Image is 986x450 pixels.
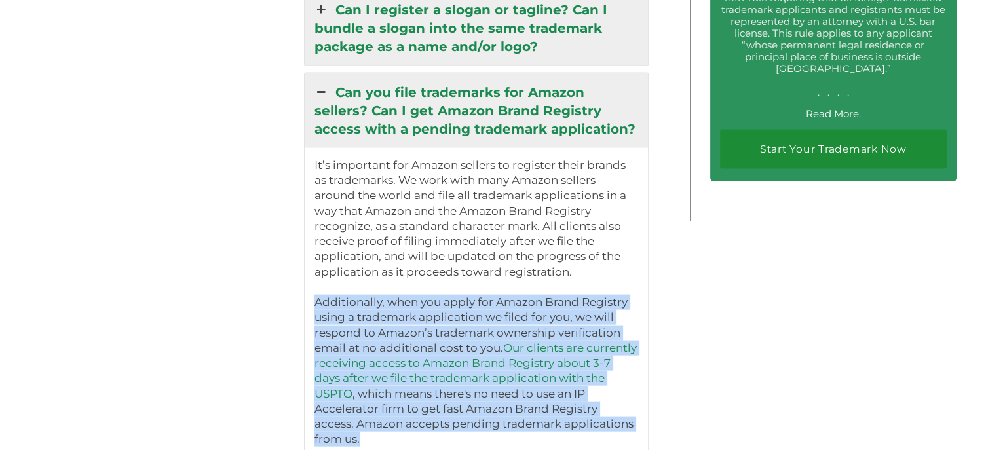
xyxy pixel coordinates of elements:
a: Can you file trademarks for Amazon sellers? Can I get Amazon Brand Registry access with a pending... [305,73,649,148]
a: Start Your Trademark Now [720,130,947,168]
a: Our clients are currently receiving access to Amazon Brand Registry about 3-7 days after we file ... [314,341,637,400]
p: It’s important for Amazon sellers to register their brands as trademarks. We work with many Amazo... [314,158,639,280]
p: Additionally, when you apply for Amazon Brand Registry using a trademark application we filed for... [314,295,639,447]
a: Read More. [806,107,861,120]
